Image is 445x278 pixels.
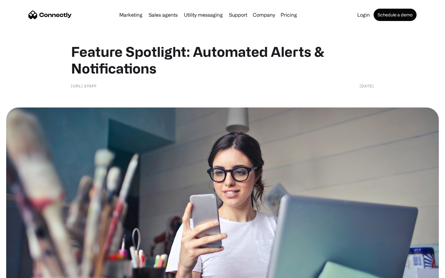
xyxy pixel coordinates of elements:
div: [URL] staff [71,83,97,89]
a: Support [227,12,250,17]
ul: Language list [12,267,37,276]
a: Utility messaging [181,12,225,17]
a: Pricing [278,12,299,17]
a: home [28,10,72,19]
div: [DATE] [360,83,374,89]
aside: Language selected: English [6,267,37,276]
div: Company [253,11,275,19]
a: Schedule a demo [374,9,417,21]
h1: Feature Spotlight: Automated Alerts & Notifications [71,43,374,77]
a: Sales agents [146,12,180,17]
div: Company [251,11,277,19]
a: Marketing [117,12,145,17]
a: Login [355,12,372,17]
